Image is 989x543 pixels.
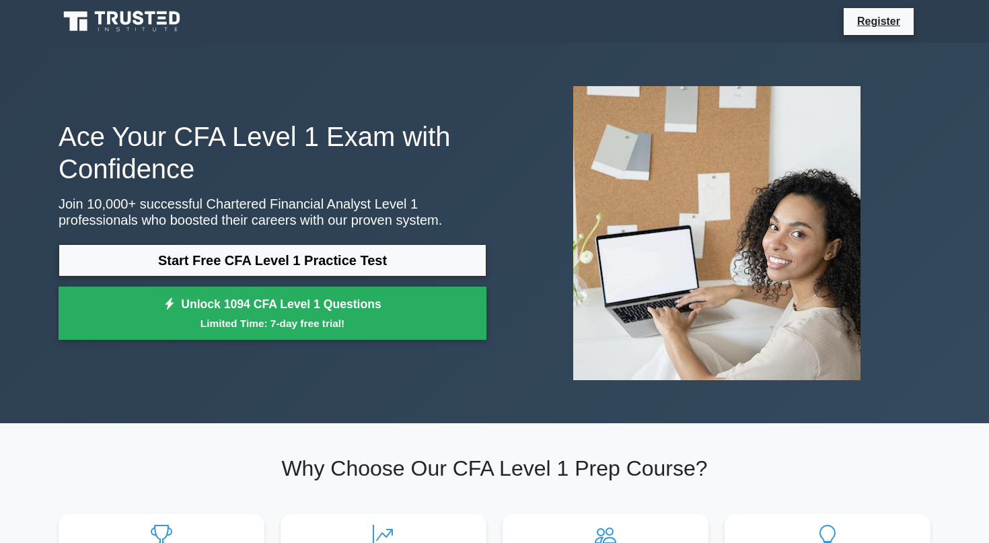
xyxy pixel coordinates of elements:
[59,244,486,277] a: Start Free CFA Level 1 Practice Test
[59,196,486,228] p: Join 10,000+ successful Chartered Financial Analyst Level 1 professionals who boosted their caree...
[75,316,470,331] small: Limited Time: 7-day free trial!
[59,287,486,340] a: Unlock 1094 CFA Level 1 QuestionsLimited Time: 7-day free trial!
[849,13,908,30] a: Register
[59,120,486,185] h1: Ace Your CFA Level 1 Exam with Confidence
[59,456,930,481] h2: Why Choose Our CFA Level 1 Prep Course?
